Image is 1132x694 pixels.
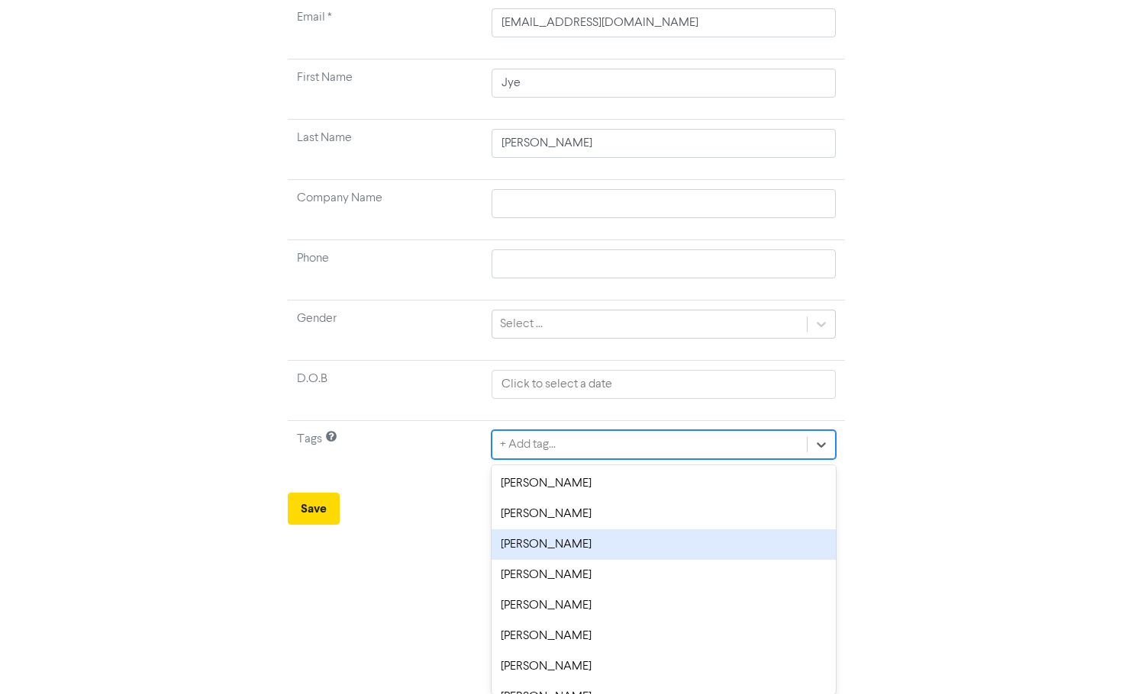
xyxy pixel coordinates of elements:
[288,361,483,421] td: D.O.B
[492,370,835,399] input: Click to select a date
[288,180,483,240] td: Company Name
[492,621,835,651] div: [PERSON_NAME]
[492,529,835,560] div: [PERSON_NAME]
[288,300,483,361] td: Gender
[288,421,483,481] td: Tags
[492,468,835,499] div: [PERSON_NAME]
[288,120,483,180] td: Last Name
[492,651,835,682] div: [PERSON_NAME]
[1056,621,1132,694] iframe: Chat Widget
[492,590,835,621] div: [PERSON_NAME]
[492,560,835,590] div: [PERSON_NAME]
[500,435,556,454] div: + Add tag...
[500,315,543,333] div: Select ...
[288,493,340,525] button: Save
[492,499,835,529] div: [PERSON_NAME]
[288,59,483,120] td: First Name
[288,240,483,300] td: Phone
